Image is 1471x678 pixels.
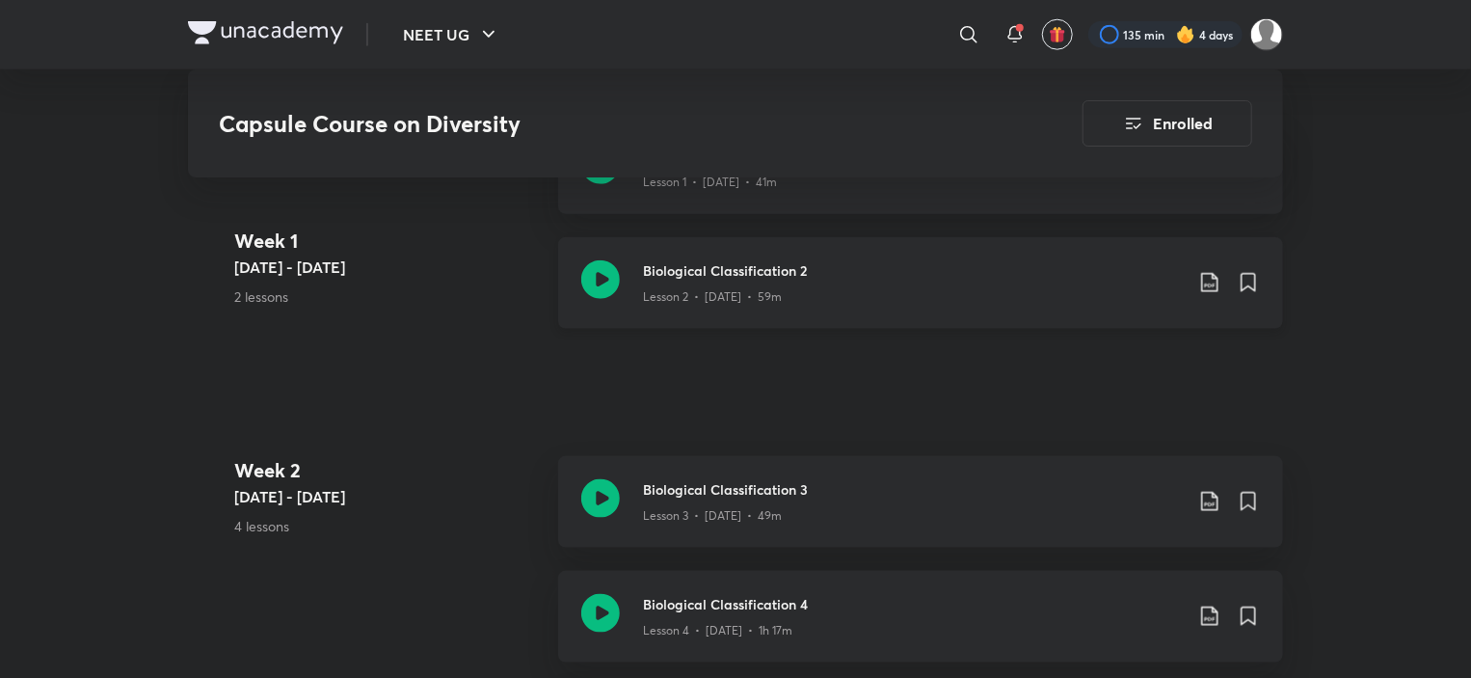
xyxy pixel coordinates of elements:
[1049,26,1066,43] img: avatar
[643,260,1183,281] h3: Biological Classification 2
[643,594,1183,614] h3: Biological Classification 4
[558,237,1283,352] a: Biological Classification 2Lesson 2 • [DATE] • 59m
[558,122,1283,237] a: Biological Classification 1Lesson 1 • [DATE] • 41m
[558,456,1283,571] a: Biological Classification 3Lesson 3 • [DATE] • 49m
[643,622,792,639] p: Lesson 4 • [DATE] • 1h 17m
[234,516,543,536] p: 4 lessons
[1176,25,1195,44] img: streak
[234,256,543,279] h5: [DATE] - [DATE]
[234,286,543,307] p: 2 lessons
[188,21,343,44] img: Company Logo
[219,110,974,138] h3: Capsule Course on Diversity
[1042,19,1073,50] button: avatar
[1250,18,1283,51] img: Kebir Hasan Sk
[643,479,1183,500] h3: Biological Classification 3
[1083,100,1252,147] button: Enrolled
[391,15,512,54] button: NEET UG
[643,174,777,191] p: Lesson 1 • [DATE] • 41m
[643,288,782,306] p: Lesson 2 • [DATE] • 59m
[234,227,543,256] h4: Week 1
[234,456,543,485] h4: Week 2
[234,485,543,508] h5: [DATE] - [DATE]
[188,21,343,49] a: Company Logo
[643,507,782,525] p: Lesson 3 • [DATE] • 49m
